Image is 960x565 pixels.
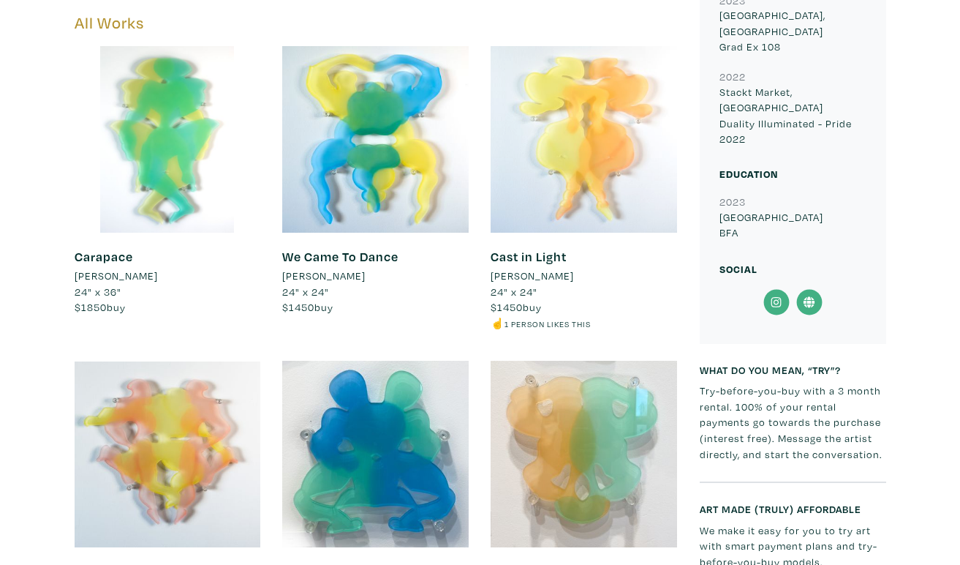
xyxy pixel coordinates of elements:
[75,268,158,284] li: [PERSON_NAME]
[75,13,678,33] h5: All Works
[282,268,469,284] a: [PERSON_NAME]
[282,268,366,284] li: [PERSON_NAME]
[719,70,746,83] small: 2022
[75,285,121,299] span: 24" x 36"
[282,285,329,299] span: 24" x 24"
[719,7,866,55] p: [GEOGRAPHIC_DATA], [GEOGRAPHIC_DATA] Grad Ex 108
[491,300,523,314] span: $1450
[719,209,866,241] p: [GEOGRAPHIC_DATA] BFA
[282,300,333,314] span: buy
[719,195,746,209] small: 2023
[282,300,314,314] span: $1450
[75,300,126,314] span: buy
[75,300,107,314] span: $1850
[700,503,886,515] h6: Art made (truly) affordable
[75,248,133,265] a: Carapace
[491,315,677,332] li: ☝️
[491,285,537,299] span: 24" x 24"
[491,300,542,314] span: buy
[719,84,866,147] p: Stackt Market, [GEOGRAPHIC_DATA] Duality Illuminated - Pride 2022
[491,248,567,265] a: Cast in Light
[719,167,778,181] small: Education
[719,262,757,276] small: Social
[491,268,574,284] li: [PERSON_NAME]
[504,318,591,329] small: 1 person likes this
[700,383,886,462] p: Try-before-you-buy with a 3 month rental. 100% of your rental payments go towards the purchase (i...
[75,268,261,284] a: [PERSON_NAME]
[700,364,886,376] h6: What do you mean, “try”?
[491,268,677,284] a: [PERSON_NAME]
[282,248,398,265] a: We Came To Dance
